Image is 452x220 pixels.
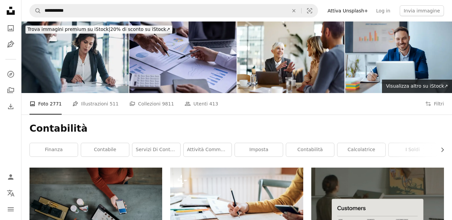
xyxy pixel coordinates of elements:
span: Visualizza altro su iStock ↗ [386,83,448,89]
a: Trova immagini premium su iStock|20% di sconto su iStock↗ [21,21,176,38]
img: Uomo d'affari, donna e scartoffie con discussione per affare, accordo e proposta di collaborazion... [21,21,129,93]
span: 511 [110,100,119,107]
a: Persona che tiene lo smartphone accanto al computer della compressa [29,209,162,215]
button: scorri la lista a destra [436,143,444,157]
a: i soldi [389,143,437,157]
span: 9811 [162,100,174,107]
button: Filtri [425,93,444,115]
a: contabile [81,143,129,157]
a: Illustrazioni [4,38,17,51]
button: Cerca su Unsplash [30,4,41,17]
button: Lingua [4,186,17,200]
button: Invia immagine [400,5,444,16]
a: contabilità [286,143,334,157]
a: Visualizza altro su iStock↗ [382,80,452,93]
a: calcolatrice [337,143,385,157]
a: Foto [4,21,17,35]
a: Collezioni 9811 [129,93,174,115]
form: Trova visual in tutto il sito [29,4,318,17]
a: Servizi di contabilità [132,143,180,157]
a: Illustrazioni 511 [72,93,119,115]
a: Web designer che lavora allo sviluppo di app ux per siti web. [170,209,303,215]
a: imposta [235,143,283,157]
span: 413 [209,100,218,107]
a: Accedi / Registrati [4,170,17,184]
span: Trova immagini premium su iStock | [27,27,110,32]
a: Utenti 413 [185,93,218,115]
a: finanza [30,143,78,157]
a: Collezioni [4,84,17,97]
div: 20% di sconto su iStock ↗ [25,26,172,34]
a: Esplora [4,68,17,81]
h1: Contabilità [29,123,444,135]
a: attività commerciale [184,143,232,157]
a: Log in [372,5,394,16]
button: Ricerca visiva [302,4,318,17]
button: Menu [4,203,17,216]
img: Gli uomini d'affari del team o un team di contabili stanno analizzando diagrammi di dati, grafici... [129,21,237,93]
a: Attiva Unsplash+ [323,5,372,16]
a: Cronologia download [4,100,17,113]
img: Agente assicurativo donna felice che parla con una coppia in una riunione in ufficio. [237,21,344,93]
button: Elimina [286,4,301,17]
